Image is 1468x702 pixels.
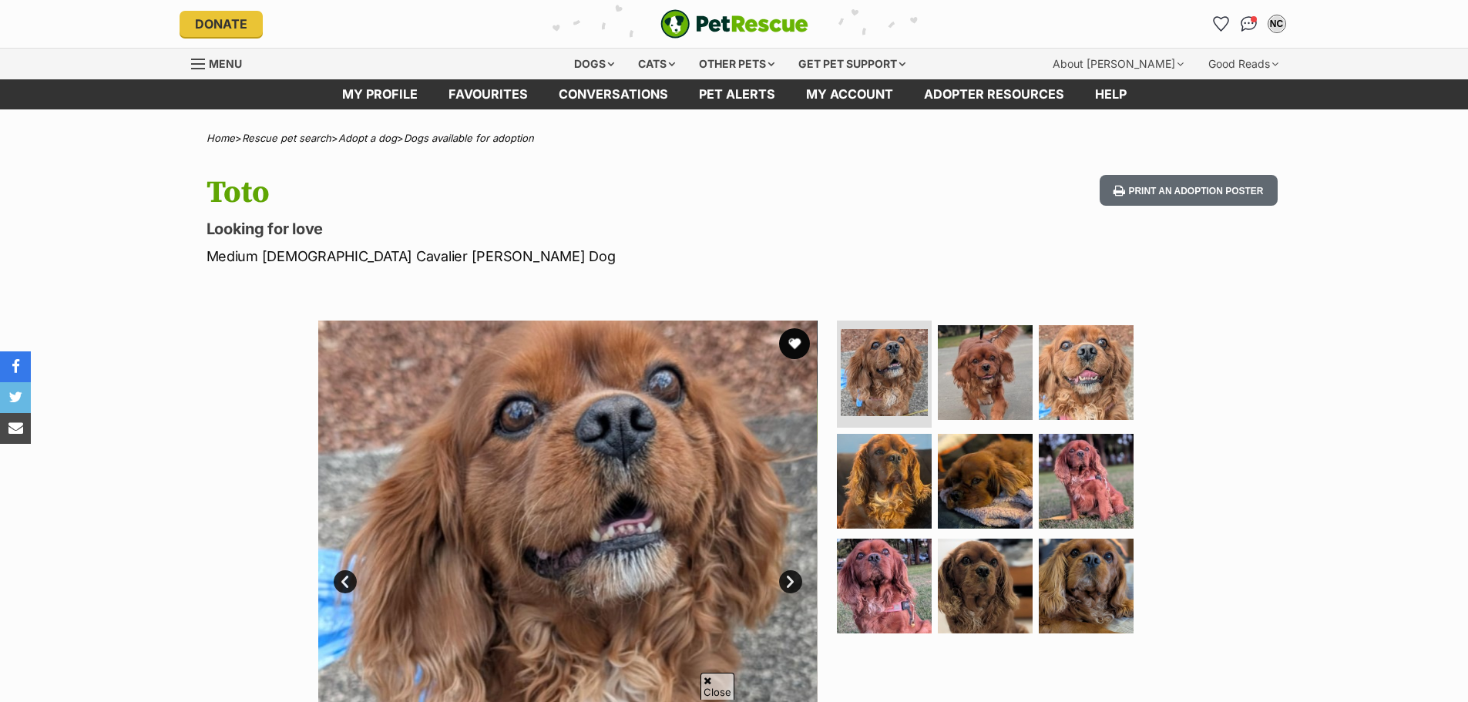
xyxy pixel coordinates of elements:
img: Photo of Toto [1039,539,1134,633]
span: Close [700,673,734,700]
img: logo-e224e6f780fb5917bec1dbf3a21bbac754714ae5b6737aabdf751b685950b380.svg [660,9,808,39]
img: Photo of Toto [837,434,932,529]
a: Donate [180,11,263,37]
div: Good Reads [1198,49,1289,79]
button: Print an adoption poster [1100,175,1277,207]
a: My account [791,79,909,109]
a: Menu [191,49,253,76]
a: Pet alerts [684,79,791,109]
img: Photo of Toto [938,539,1033,633]
button: favourite [779,328,810,359]
a: Conversations [1237,12,1261,36]
button: My account [1265,12,1289,36]
img: Photo of Toto [938,325,1033,420]
img: Photo of Toto [1039,325,1134,420]
a: PetRescue [660,9,808,39]
div: Cats [627,49,686,79]
a: Favourites [1209,12,1234,36]
a: Favourites [433,79,543,109]
div: Dogs [563,49,625,79]
a: My profile [327,79,433,109]
h1: Toto [207,175,858,210]
div: NC [1269,16,1285,32]
a: Help [1080,79,1142,109]
div: Other pets [688,49,785,79]
a: Home [207,132,235,144]
img: Photo of Toto [841,329,928,416]
div: > > > [168,133,1301,144]
p: Looking for love [207,218,858,240]
img: chat-41dd97257d64d25036548639549fe6c8038ab92f7586957e7f3b1b290dea8141.svg [1241,16,1257,32]
ul: Account quick links [1209,12,1289,36]
img: Photo of Toto [1039,434,1134,529]
a: conversations [543,79,684,109]
a: Dogs available for adoption [404,132,534,144]
a: Prev [334,570,357,593]
div: About [PERSON_NAME] [1042,49,1194,79]
a: Next [779,570,802,593]
img: Photo of Toto [837,539,932,633]
a: Adopt a dog [338,132,397,144]
a: Adopter resources [909,79,1080,109]
p: Medium [DEMOGRAPHIC_DATA] Cavalier [PERSON_NAME] Dog [207,246,858,267]
div: Get pet support [788,49,916,79]
span: Menu [209,57,242,70]
img: Photo of Toto [938,434,1033,529]
a: Rescue pet search [242,132,331,144]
